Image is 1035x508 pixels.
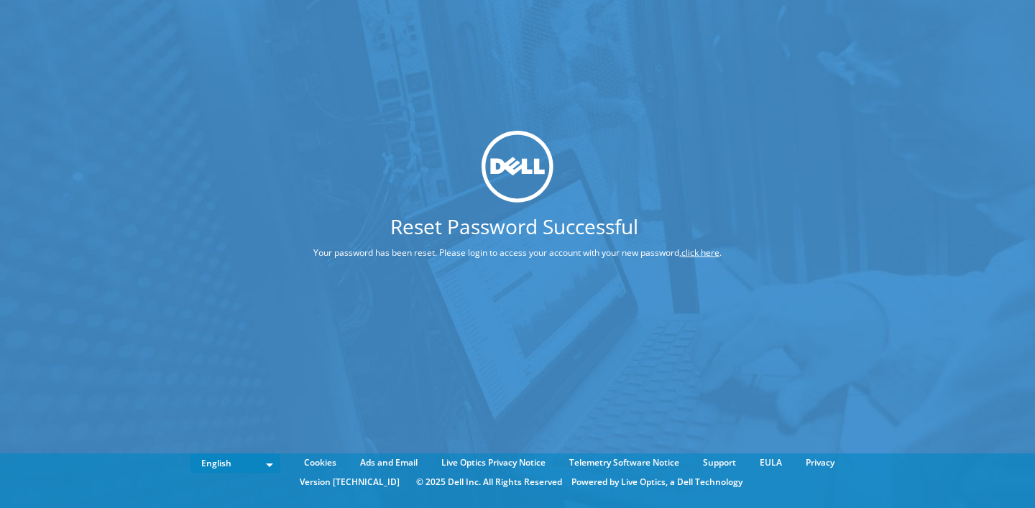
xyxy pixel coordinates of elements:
[558,455,690,471] a: Telemetry Software Notice
[259,216,768,236] h1: Reset Password Successful
[681,246,719,258] a: click here
[293,474,407,490] li: Version [TECHNICAL_ID]
[259,244,776,260] p: Your password has been reset. Please login to access your account with your new password, .
[431,455,556,471] a: Live Optics Privacy Notice
[692,455,747,471] a: Support
[409,474,569,490] li: © 2025 Dell Inc. All Rights Reserved
[571,474,742,490] li: Powered by Live Optics, a Dell Technology
[749,455,793,471] a: EULA
[293,455,347,471] a: Cookies
[795,455,845,471] a: Privacy
[482,131,553,203] img: dell_svg_logo.svg
[349,455,428,471] a: Ads and Email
